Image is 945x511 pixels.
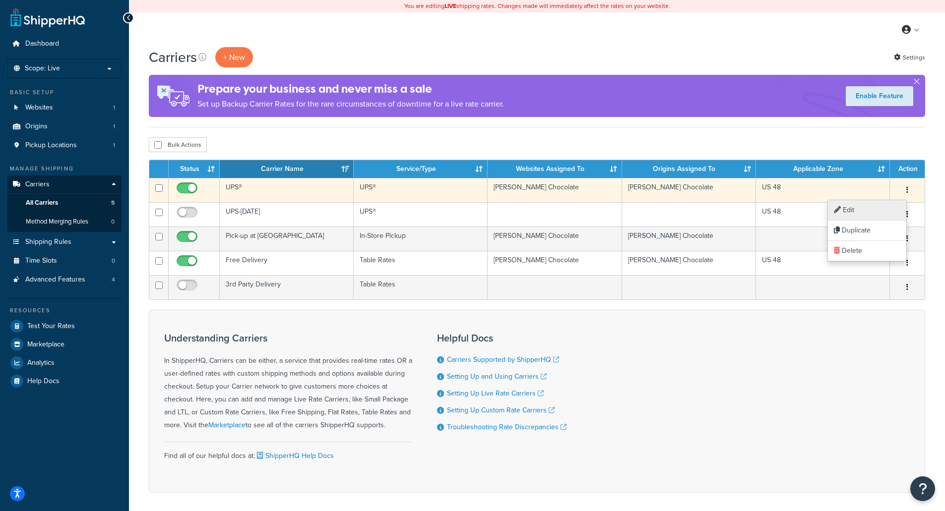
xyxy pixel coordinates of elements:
[26,218,88,226] span: Method Merging Rules
[7,117,122,136] li: Origins
[164,442,412,462] div: Find all of our helpful docs at:
[25,104,53,112] span: Websites
[7,354,122,372] a: Analytics
[25,122,48,131] span: Origins
[7,136,122,155] li: Pickup Locations
[220,251,354,275] td: Free Delivery
[7,136,122,155] a: Pickup Locations 1
[444,1,456,10] b: LIVE
[149,48,197,67] h1: Carriers
[164,333,412,432] div: In ShipperHQ, Carriers can be either, a service that provides real-time rates OR a user-defined r...
[488,227,622,251] td: [PERSON_NAME] Chocolate
[149,137,207,152] button: Bulk Actions
[756,251,890,275] td: US 48
[7,175,122,232] li: Carriers
[828,200,906,221] a: Edit
[756,178,890,202] td: US 48
[622,160,756,178] th: Origins Assigned To: activate to sort column ascending
[220,275,354,299] td: 3rd Party Delivery
[756,202,890,227] td: US 48
[7,372,122,390] a: Help Docs
[27,341,64,349] span: Marketplace
[26,199,58,207] span: All Carriers
[7,317,122,335] a: Test Your Rates
[208,420,246,430] a: Marketplace
[488,178,622,202] td: [PERSON_NAME] Chocolate
[25,276,85,284] span: Advanced Features
[828,241,906,261] a: Delete
[164,333,412,343] h3: Understanding Carriers
[25,40,59,48] span: Dashboard
[220,178,354,202] td: UPS®
[111,199,115,207] span: 5
[488,251,622,275] td: [PERSON_NAME] Chocolate
[622,227,756,251] td: [PERSON_NAME] Chocolate
[7,213,122,231] a: Method Merging Rules 0
[354,275,488,299] td: Table Rates
[910,476,935,501] button: Open Resource Center
[447,371,547,382] a: Setting Up and Using Carriers
[488,160,622,178] th: Websites Assigned To: activate to sort column ascending
[7,252,122,270] a: Time Slots 0
[447,354,559,365] a: Carriers Supported by ShipperHQ
[7,117,122,136] a: Origins 1
[25,141,77,150] span: Pickup Locations
[7,252,122,270] li: Time Slots
[890,160,925,178] th: Action
[7,165,122,173] div: Manage Shipping
[197,97,504,111] p: Set up Backup Carrier Rates for the rare circumstances of downtime for a live rate carrier.
[10,7,85,27] a: ShipperHQ Home
[7,99,122,117] li: Websites
[622,178,756,202] td: [PERSON_NAME] Chocolate
[7,213,122,231] li: Method Merging Rules
[447,422,567,432] a: Troubleshooting Rate Discrepancies
[27,377,60,386] span: Help Docs
[255,451,334,461] a: ShipperHQ Help Docs
[7,88,122,97] div: Basic Setup
[7,35,122,53] a: Dashboard
[220,160,354,178] th: Carrier Name: activate to sort column ascending
[437,333,567,343] h3: Helpful Docs
[25,238,71,246] span: Shipping Rules
[113,141,115,150] span: 1
[169,160,220,178] th: Status: activate to sort column ascending
[113,104,115,112] span: 1
[111,218,115,226] span: 0
[27,322,75,331] span: Test Your Rates
[7,233,122,251] a: Shipping Rules
[7,194,122,212] li: All Carriers
[25,257,57,265] span: Time Slots
[25,64,60,73] span: Scope: Live
[112,276,115,284] span: 4
[149,75,197,117] img: ad-rules-rateshop-fe6ec290ccb7230408bd80ed9643f0289d75e0ffd9eb532fc0e269fcd187b520.png
[622,251,756,275] td: [PERSON_NAME] Chocolate
[756,160,890,178] th: Applicable Zone: activate to sort column ascending
[215,47,253,67] button: + New
[25,180,50,189] span: Carriers
[894,51,925,64] a: Settings
[7,271,122,289] a: Advanced Features 4
[7,271,122,289] li: Advanced Features
[354,160,488,178] th: Service/Type: activate to sort column ascending
[113,122,115,131] span: 1
[354,202,488,227] td: UPS®
[7,336,122,353] a: Marketplace
[27,359,55,367] span: Analytics
[112,257,115,265] span: 0
[7,99,122,117] a: Websites 1
[220,227,354,251] td: Pick-up at [GEOGRAPHIC_DATA]
[7,306,122,315] div: Resources
[354,251,488,275] td: Table Rates
[828,221,906,241] a: Duplicate
[7,194,122,212] a: All Carriers 5
[447,405,555,415] a: Setting Up Custom Rate Carriers
[354,178,488,202] td: UPS®
[7,175,122,194] a: Carriers
[354,227,488,251] td: In-Store Pickup
[220,202,354,227] td: UPS-[DATE]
